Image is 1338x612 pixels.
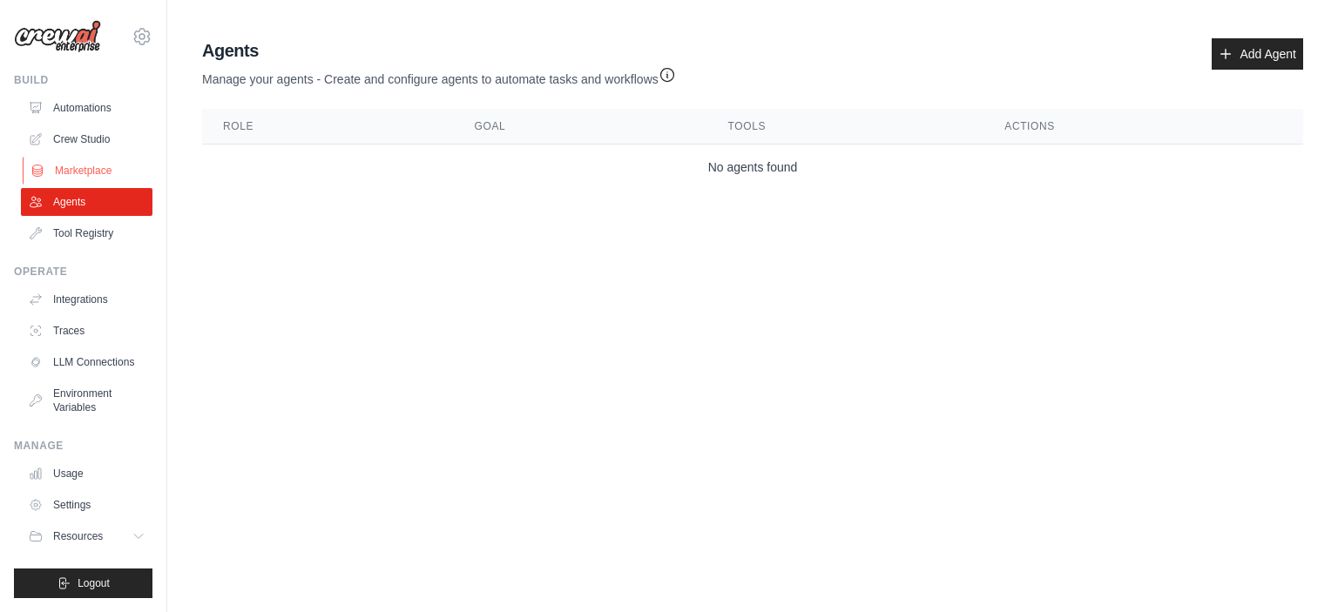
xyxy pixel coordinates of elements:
a: Add Agent [1212,38,1303,70]
a: Settings [21,491,152,519]
span: Resources [53,529,103,543]
a: Tool Registry [21,219,152,247]
a: Crew Studio [21,125,152,153]
span: Logout [78,576,110,590]
div: Operate [14,265,152,279]
a: Agents [21,188,152,216]
a: LLM Connections [21,348,152,376]
th: Goal [454,109,707,145]
h2: Agents [202,38,676,63]
button: Resources [21,522,152,550]
th: Actions [983,109,1303,145]
p: Manage your agents - Create and configure agents to automate tasks and workflows [202,63,676,88]
td: No agents found [202,145,1303,191]
th: Tools [707,109,984,145]
a: Automations [21,94,152,122]
div: Build [14,73,152,87]
a: Marketplace [23,157,154,185]
button: Logout [14,568,152,598]
a: Environment Variables [21,380,152,421]
div: Manage [14,439,152,453]
img: Logo [14,20,101,53]
a: Integrations [21,286,152,313]
a: Usage [21,460,152,488]
a: Traces [21,317,152,345]
th: Role [202,109,454,145]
